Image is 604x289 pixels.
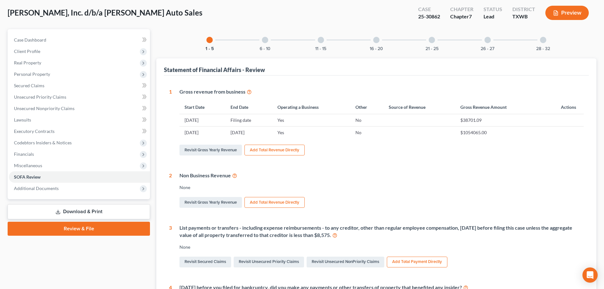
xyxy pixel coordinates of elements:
[9,103,150,114] a: Unsecured Nonpriority Claims
[384,101,455,114] th: Source of Revenue
[14,106,75,111] span: Unsecured Nonpriority Claims
[9,126,150,137] a: Executory Contracts
[481,47,494,51] button: 26 - 27
[512,6,535,13] div: District
[455,101,541,114] th: Gross Revenue Amount
[450,6,473,13] div: Chapter
[545,6,589,20] button: Preview
[179,101,225,114] th: Start Date
[272,114,351,126] td: Yes
[14,174,41,180] span: SOFA Review
[244,145,305,155] button: Add Total Revenue Directly
[484,6,502,13] div: Status
[9,34,150,46] a: Case Dashboard
[169,172,172,209] div: 2
[14,71,50,77] span: Personal Property
[14,117,31,122] span: Lawsuits
[169,88,172,157] div: 1
[582,267,598,283] div: Open Intercom Messenger
[512,13,535,20] div: TXWB
[272,101,351,114] th: Operating a Business
[272,126,351,138] td: Yes
[260,47,270,51] button: 6 - 10
[179,224,584,239] div: List payments or transfers - including expense reimbursements - to any creditor, other than regul...
[14,83,44,88] span: Secured Claims
[9,171,150,183] a: SOFA Review
[179,184,584,191] div: None
[8,204,150,219] a: Download & Print
[418,13,440,20] div: 25-30862
[164,66,265,74] div: Statement of Financial Affairs - Review
[179,244,584,250] div: None
[225,126,272,138] td: [DATE]
[541,101,584,114] th: Actions
[179,172,584,179] div: Non Business Revenue
[14,128,55,134] span: Executory Contracts
[350,101,384,114] th: Other
[14,151,34,157] span: Financials
[450,13,473,20] div: Chapter
[179,114,225,126] td: [DATE]
[484,13,502,20] div: Lead
[179,257,231,267] a: Revisit Secured Claims
[244,197,305,208] button: Add Total Revenue Directly
[169,224,172,269] div: 3
[14,60,41,65] span: Real Property
[9,80,150,91] a: Secured Claims
[205,47,214,51] button: 1 - 5
[225,114,272,126] td: Filing date
[14,49,40,54] span: Client Profile
[370,47,383,51] button: 16 - 20
[455,114,541,126] td: $38701.09
[179,88,584,95] div: Gross revenue from business
[14,140,72,145] span: Codebtors Insiders & Notices
[179,145,242,155] a: Revisit Gross Yearly Revenue
[455,126,541,138] td: $1054065.00
[225,101,272,114] th: End Date
[425,47,438,51] button: 21 - 25
[14,186,59,191] span: Additional Documents
[14,163,42,168] span: Miscellaneous
[536,47,550,51] button: 28 - 32
[307,257,384,267] a: Revisit Unsecured NonPriority Claims
[387,257,447,267] button: Add Total Payment Directly
[14,94,66,100] span: Unsecured Priority Claims
[8,222,150,236] a: Review & File
[179,197,242,208] a: Revisit Gross Yearly Revenue
[350,126,384,138] td: No
[418,6,440,13] div: Case
[234,257,304,267] a: Revisit Unsecured Priority Claims
[9,114,150,126] a: Lawsuits
[350,114,384,126] td: No
[9,91,150,103] a: Unsecured Priority Claims
[469,13,472,19] span: 7
[179,126,225,138] td: [DATE]
[315,47,326,51] button: 11 - 15
[8,8,202,17] span: [PERSON_NAME], Inc. d/b/a [PERSON_NAME] Auto Sales
[14,37,46,43] span: Case Dashboard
